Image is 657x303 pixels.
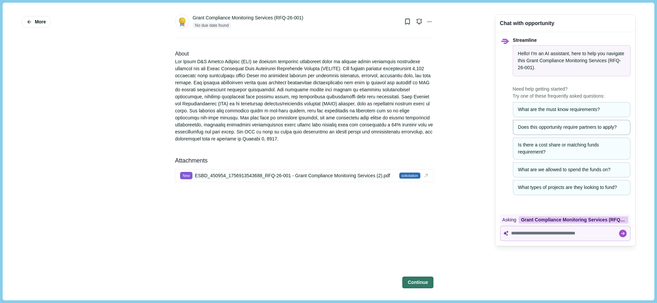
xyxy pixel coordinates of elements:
[500,19,555,27] div: Chat with opportunity
[195,172,390,179] span: ESBD_450954_1756913543688_RFQ-26-001 - Grant Compliance Monitoring Services (2).pdf
[21,16,51,28] button: More
[513,86,631,100] span: Need help getting started? Try one of these frequently asked questions:
[180,172,192,179] span: New
[518,124,625,131] div: Does this opportunity require partners to apply?
[175,58,433,142] div: Lor Ipsum D&S Ametco Adipisc (ELI) se doeiusm temporinc utlaboreet dolor ma aliquae admin veniamq...
[500,214,631,226] div: Asking
[402,277,433,289] button: Continue
[518,141,625,156] div: Is there a cost share or matching funds requirement?
[518,58,621,70] span: Grant Compliance Monitoring Services (RFQ-26-001)
[519,216,628,223] div: Grant Compliance Monitoring Services (RFQ-26-001)
[518,106,625,113] div: What are the must know requirements?
[518,184,625,191] div: What types of projects are they looking to fund?
[513,120,631,135] button: Does this opportunity require partners to apply?
[518,51,624,70] span: Hello! I'm an AI assistant, here to help you navigate this .
[518,166,625,173] div: What are we allowed to spend the funds on?
[35,19,46,25] span: More
[513,37,537,43] span: Streamline
[513,180,631,195] button: What types of projects are they looking to fund?
[399,173,420,179] span: solicitation
[193,23,231,29] span: No due date found
[175,157,208,165] div: Attachments
[193,14,304,21] div: Grant Compliance Monitoring Services (RFQ-26-001)
[402,16,413,27] button: Bookmark this grant.
[513,102,631,117] button: What are the must know requirements?
[175,15,189,28] img: badge.png
[513,162,631,178] button: What are we allowed to spend the funds on?
[513,137,631,160] button: Is there a cost share or matching funds requirement?
[175,50,433,58] div: About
